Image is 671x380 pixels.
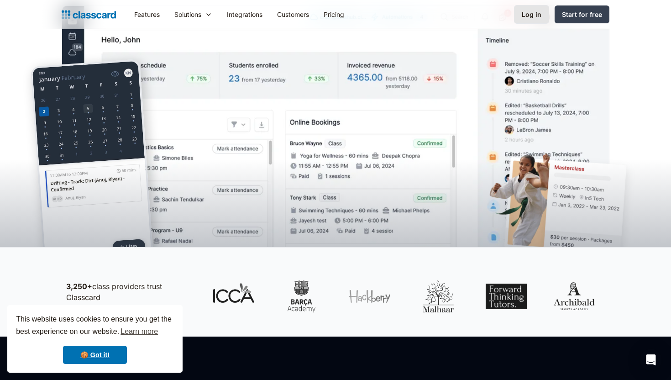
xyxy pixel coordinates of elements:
[220,4,270,25] a: Integrations
[62,8,116,21] a: home
[270,4,316,25] a: Customers
[167,4,220,25] div: Solutions
[640,349,662,371] div: Open Intercom Messenger
[562,10,602,19] div: Start for free
[119,325,159,338] a: learn more about cookies
[316,4,351,25] a: Pricing
[555,5,609,23] a: Start for free
[66,282,92,291] strong: 3,250+
[7,305,183,373] div: cookieconsent
[174,10,201,19] div: Solutions
[522,10,541,19] div: Log in
[66,281,194,303] p: class providers trust Classcard
[127,4,167,25] a: Features
[63,346,127,364] a: dismiss cookie message
[514,5,549,24] a: Log in
[16,314,174,338] span: This website uses cookies to ensure you get the best experience on our website.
